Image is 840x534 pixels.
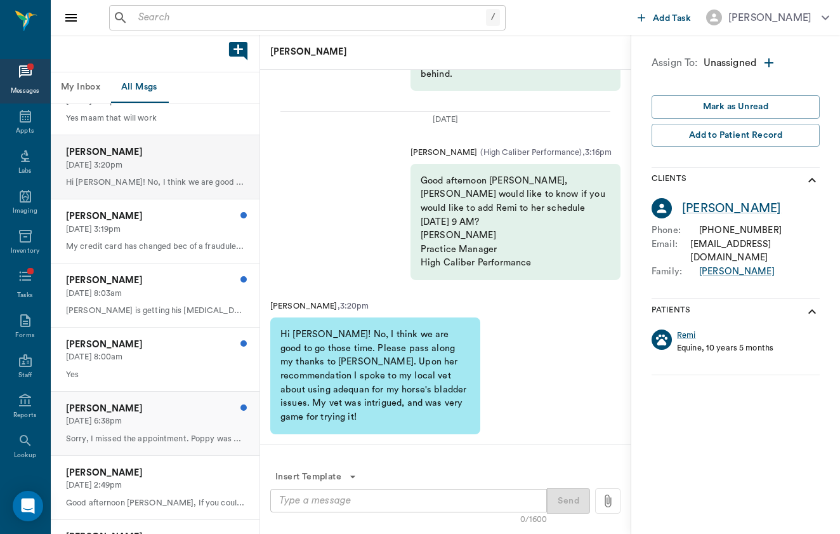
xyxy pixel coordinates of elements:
button: All Msgs [110,72,167,103]
p: Patients [652,304,690,319]
div: Tasks [17,291,33,300]
p: [PERSON_NAME] [66,402,244,416]
p: Sorry, I missed the appointment. Poppy was away anyway. Let me know when you are over next and I ... [66,433,244,445]
div: [DATE] [280,114,610,126]
button: Insert Template [270,465,362,489]
p: [PERSON_NAME] [410,147,478,159]
p: [DATE] 6:38pm [66,415,244,427]
p: [DATE] 2:49pm [66,479,244,491]
p: [PERSON_NAME] [270,45,613,59]
p: Hi [PERSON_NAME]! No, I think we are good to go those time. Please pass along my thanks to [PERSO... [66,177,244,189]
p: [PERSON_NAME] [66,210,244,224]
p: Yes [66,369,244,381]
button: Close drawer [58,5,84,30]
div: Inventory [11,246,39,256]
div: [PHONE_NUMBER] [699,224,782,237]
div: [PERSON_NAME] [728,10,811,25]
p: [PERSON_NAME] is getting his [MEDICAL_DATA] [DATE] - any conflict between that and the visit [DATE]? [66,305,244,317]
div: [EMAIL_ADDRESS][DOMAIN_NAME] [690,237,820,265]
p: ( High Caliber Performance ) [477,147,582,159]
button: My Inbox [51,72,110,103]
a: [PERSON_NAME] [699,265,775,279]
p: Email : [652,237,690,265]
p: [DATE] 3:19pm [66,224,244,236]
a: Remi [677,330,696,342]
p: Yes maam that will work [66,112,244,124]
input: Search [133,9,486,27]
div: Staff [18,371,32,380]
p: [PERSON_NAME] [66,145,244,159]
p: [DATE] 8:00am [66,351,244,363]
p: Good afternoon [PERSON_NAME], If you could please complete the following form for Dualce. for som... [66,497,244,509]
p: [PERSON_NAME] [66,466,244,480]
div: Good afternoon [PERSON_NAME], [PERSON_NAME] would like to know if you would like to add Remi to h... [410,164,620,280]
div: / [486,9,500,26]
p: Clients [652,173,686,188]
div: Imaging [13,206,37,216]
svg: show more [804,304,820,319]
p: [DATE] 8:03am [66,288,244,300]
div: Unassigned [704,55,820,75]
p: , 3:16pm [582,147,612,159]
button: [PERSON_NAME] [696,6,839,29]
p: Assign To: [652,55,699,75]
svg: show more [804,173,820,188]
button: Mark as Unread [652,95,820,119]
p: [PERSON_NAME] [270,300,338,312]
div: 0/1600 [520,514,547,526]
button: Add Task [633,6,696,29]
div: Lookup [14,451,36,460]
div: Messages [11,86,40,96]
p: [PERSON_NAME] [66,274,244,288]
div: Open Intercom Messenger [13,491,43,521]
p: Phone : [652,224,699,237]
p: , 3:20pm [338,300,369,312]
a: [PERSON_NAME] [682,199,781,218]
div: Forms [15,331,34,340]
div: Message tabs [51,72,259,103]
div: Hi [PERSON_NAME]! No, I think we are good to go those time. Please pass along my thanks to [PERSO... [270,317,480,434]
div: Reports [13,411,37,420]
p: My credit card has changed bec of a fraudulent charge. I'll give you the new number over the phon... [66,241,244,253]
div: Labs [18,166,32,176]
button: Add to Patient Record [652,124,820,147]
p: [DATE] 3:20pm [66,159,244,171]
p: Equine, 10 years 5 months [677,342,773,354]
p: [PERSON_NAME] [66,338,244,352]
div: Appts [16,126,34,136]
p: Family : [652,265,699,279]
